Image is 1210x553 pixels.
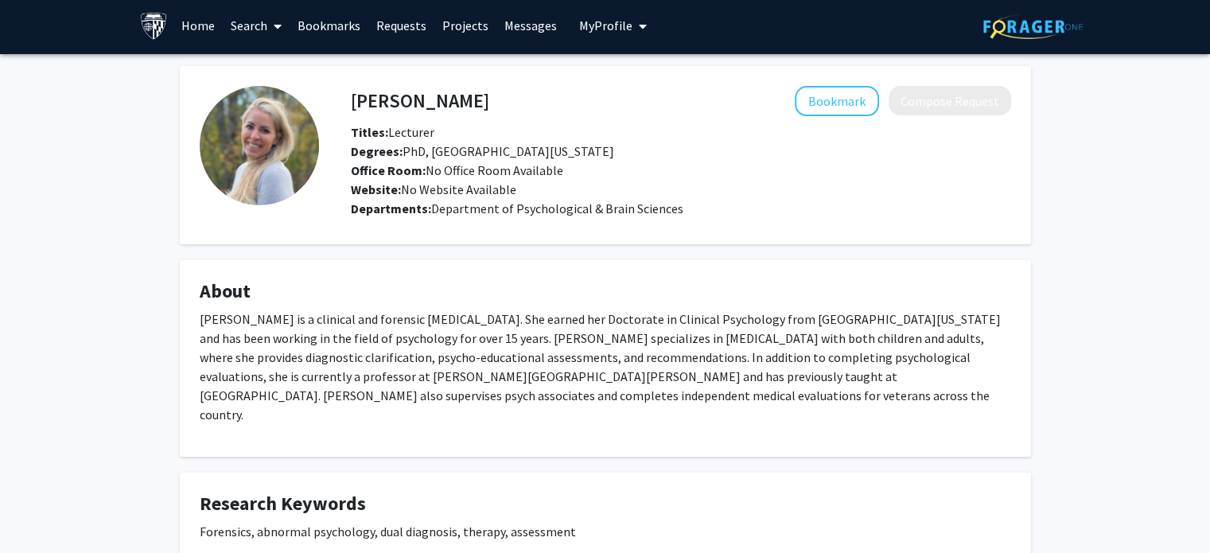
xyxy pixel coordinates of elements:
[351,162,426,178] b: Office Room:
[351,201,431,216] b: Departments:
[351,86,489,115] h4: [PERSON_NAME]
[795,86,879,116] button: Add Chelsea Howe to Bookmarks
[351,124,388,140] b: Titles:
[12,481,68,541] iframe: Chat
[351,143,614,159] span: PhD, [GEOGRAPHIC_DATA][US_STATE]
[579,18,632,33] span: My Profile
[351,143,403,159] b: Degrees:
[889,86,1011,115] button: Compose Request to Chelsea Howe
[200,493,1011,516] h4: Research Keywords
[351,124,434,140] span: Lecturer
[351,181,516,197] span: No Website Available
[983,14,1083,39] img: ForagerOne Logo
[140,12,168,40] img: Johns Hopkins University Logo
[431,201,683,216] span: Department of Psychological & Brain Sciences
[200,86,319,205] img: Profile Picture
[200,310,1011,424] p: [PERSON_NAME] is a clinical and forensic [MEDICAL_DATA]. She earned her Doctorate in Clinical Psy...
[200,522,1011,541] p: Forensics, abnormal psychology, dual diagnosis, therapy, assessment
[200,280,1011,303] h4: About
[351,181,401,197] b: Website:
[351,162,563,178] span: No Office Room Available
